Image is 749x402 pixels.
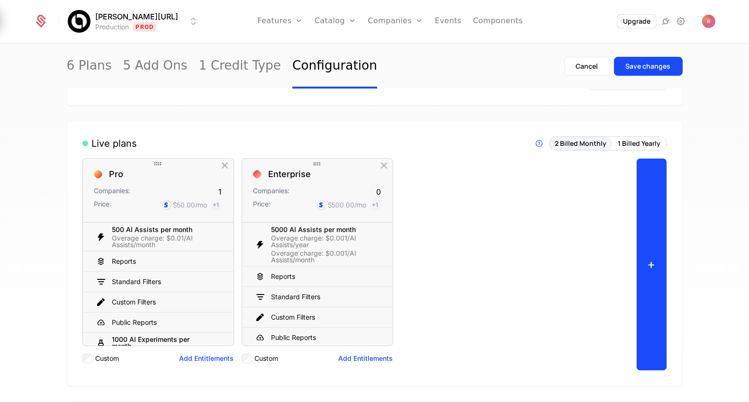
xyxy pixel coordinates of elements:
div: Hide Entitlement [215,316,226,329]
div: Custom Filters [112,297,156,307]
div: Overage charge: $0.001/AI Assists/month [271,250,370,263]
div: 5000 AI Assists per monthOverage charge: $0.001/AI Assists/yearOverage charge: $0.001/AI Assists/... [242,223,393,267]
div: 500 AI Assists per month [112,226,211,233]
div: Live plans [82,137,137,150]
span: [PERSON_NAME][URL] [95,11,178,22]
button: Upgrade [617,15,656,28]
button: Add Entitlements [339,354,393,363]
div: Standard Filters [271,292,321,302]
div: Reports [83,251,234,272]
button: Save changes [614,57,683,76]
div: Companies: [94,186,131,197]
div: Custom Filters [242,307,393,328]
a: Settings [676,16,687,27]
div: 0 [377,186,381,197]
div: Standard Filters [242,287,393,307]
a: 6 Plans [67,44,112,89]
div: Public Reports [242,328,393,348]
label: Custom [96,354,119,363]
div: Production [95,22,129,32]
div: Hide Entitlement [215,276,226,288]
img: Billy.ai [68,10,90,33]
a: Configuration [292,44,377,89]
img: Ryan [702,15,715,28]
div: Save changes [626,62,671,71]
span: + 1 [210,199,222,211]
div: Hide Entitlement [215,337,226,349]
label: Custom [255,354,279,363]
button: + [636,158,667,371]
div: 5000 AI Assists per month [271,226,370,233]
div: 1000 AI Experiments per month [112,336,211,349]
div: Standard Filters [83,272,234,292]
div: Public Reports [83,313,234,333]
button: Open user button [702,15,715,28]
div: Enterprise [269,170,311,179]
button: 1 Billed Yearly [613,137,667,150]
div: ProCompanies:1Price:$50.00/mo+1500 AI Assists per monthOverage charge: $0.01/AI Assists/monthRepo... [82,158,234,371]
div: Hide Entitlement [374,291,385,303]
div: Overage charge: $0.001/AI Assists/year [271,235,370,248]
div: Companies: [253,186,290,197]
div: $50.00 /mo [173,200,208,210]
span: Prod [133,22,157,32]
button: 2 Billed Monthly [550,137,613,150]
button: Add Entitlements [180,354,234,363]
div: Hide Entitlement [374,311,385,323]
div: Custom Filters [271,313,316,322]
div: Price: [253,199,271,211]
div: Hide Entitlement [215,231,226,243]
a: 5 Add Ons [123,44,188,89]
div: Hide Entitlement [215,255,226,268]
button: Select environment [71,11,199,32]
a: 1 Credit Type [199,44,281,89]
div: Cancel [576,62,598,71]
div: Reports [112,257,136,266]
div: Hide Entitlement [374,239,385,251]
div: Reports [242,267,393,287]
div: Public Reports [271,333,316,342]
div: $500.00 /mo [328,200,367,210]
div: Custom Filters [83,292,234,313]
a: Integrations [660,16,672,27]
div: Public Reports [112,318,157,327]
div: Standard Filters [112,277,162,286]
div: Reports [271,272,296,281]
div: Price: [94,199,112,211]
div: 500 AI Assists per monthOverage charge: $0.01/AI Assists/month [83,223,234,251]
div: Hide Entitlement [215,296,226,308]
div: 1000 AI Experiments per month [83,333,234,353]
span: + 1 [370,199,381,211]
div: EnterpriseCompanies:0Price:$500.00/mo+15000 AI Assists per monthOverage charge: $0.001/AI Assists... [242,158,393,371]
button: Cancel [564,57,610,76]
div: 1 [219,186,222,197]
div: Overage charge: $0.01/AI Assists/month [112,235,211,248]
div: Hide Entitlement [374,270,385,283]
div: Hide Entitlement [374,331,385,344]
div: Pro [109,170,124,179]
